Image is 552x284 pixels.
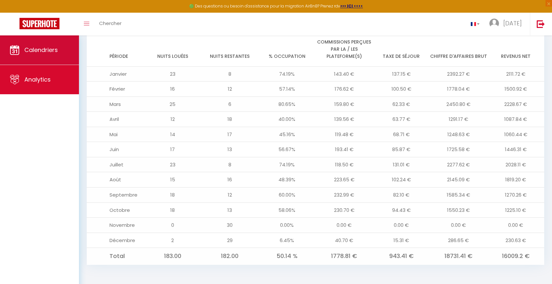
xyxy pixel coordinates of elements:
td: Janvier [87,66,144,82]
td: 0.00 € [373,218,430,233]
td: 15.31 € [373,233,430,248]
th: Revenus net [487,32,544,67]
td: 139.56 € [315,112,373,127]
a: >>> ICI <<<< [340,3,363,9]
td: 143.40 € [315,66,373,82]
td: Juillet [87,157,144,172]
td: 80.65% [258,97,315,112]
span: Analytics [24,75,51,84]
span: Calendriers [24,46,58,54]
td: 16 [201,172,258,187]
td: Octobre [87,202,144,218]
td: 943.41 € [373,248,430,265]
td: 2111.72 € [487,66,544,82]
td: 2450.80 € [430,97,487,112]
td: Août [87,172,144,187]
img: Super Booking [19,18,59,29]
td: 17 [201,127,258,142]
td: 2228.67 € [487,97,544,112]
a: Chercher [94,13,126,35]
td: 193.41 € [315,142,373,157]
td: 1778.81 € [315,248,373,265]
td: 0.00 € [315,218,373,233]
td: 23 [144,66,201,82]
td: 137.15 € [373,66,430,82]
td: 176.62 € [315,82,373,97]
td: 118.50 € [315,157,373,172]
td: Décembre [87,233,144,248]
td: 1270.26 € [487,187,544,203]
td: 18 [201,112,258,127]
td: 230.70 € [315,202,373,218]
td: 62.33 € [373,97,430,112]
td: 230.63 € [487,233,544,248]
td: 16009.2 € [487,248,544,265]
td: 100.50 € [373,82,430,97]
td: 13 [201,142,258,157]
td: 12 [144,112,201,127]
td: 82.10 € [373,187,430,203]
td: 232.99 € [315,187,373,203]
td: 1291.17 € [430,112,487,127]
td: 12 [201,82,258,97]
span: [DATE] [503,19,522,27]
td: 8 [201,157,258,172]
td: 0 [144,218,201,233]
td: 23 [144,157,201,172]
td: 2145.09 € [430,172,487,187]
td: Septembre [87,187,144,203]
img: logout [537,20,545,28]
td: 25 [144,97,201,112]
td: 1060.44 € [487,127,544,142]
td: 94.43 € [373,202,430,218]
td: 102.24 € [373,172,430,187]
td: 131.01 € [373,157,430,172]
td: 223.65 € [315,172,373,187]
td: 18731.41 € [430,248,487,265]
td: 1819.20 € [487,172,544,187]
th: Nuits louées [144,32,201,67]
td: 1550.23 € [430,202,487,218]
td: Juin [87,142,144,157]
td: 40.00% [258,112,315,127]
td: 159.80 € [315,97,373,112]
th: Chiffre d'affaires brut [430,32,487,67]
td: 14 [144,127,201,142]
th: % Occupation [258,32,315,67]
td: 1087.84 € [487,112,544,127]
th: Taxe de séjour [373,32,430,67]
td: 12 [201,187,258,203]
td: 16 [144,82,201,97]
td: 1725.58 € [430,142,487,157]
td: 40.70 € [315,233,373,248]
td: 6.45% [258,233,315,248]
td: 1446.31 € [487,142,544,157]
td: 2277.62 € [430,157,487,172]
td: Total [87,248,144,265]
td: 30 [201,218,258,233]
td: 1225.10 € [487,202,544,218]
td: Novembre [87,218,144,233]
td: 1585.34 € [430,187,487,203]
td: 15 [144,172,201,187]
td: 50.14 % [258,248,315,265]
td: 45.16% [258,127,315,142]
img: ... [489,19,499,28]
td: 48.39% [258,172,315,187]
th: Période [87,32,144,67]
td: 57.14% [258,82,315,97]
td: 0.00% [258,218,315,233]
td: 74.19% [258,157,315,172]
td: 2392.27 € [430,66,487,82]
td: 60.00% [258,187,315,203]
td: 182.00 [201,248,258,265]
td: 56.67% [258,142,315,157]
td: Mars [87,97,144,112]
td: 29 [201,233,258,248]
a: ... [DATE] [484,13,530,35]
td: 13 [201,202,258,218]
td: 1778.04 € [430,82,487,97]
td: 1248.63 € [430,127,487,142]
td: 6 [201,97,258,112]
